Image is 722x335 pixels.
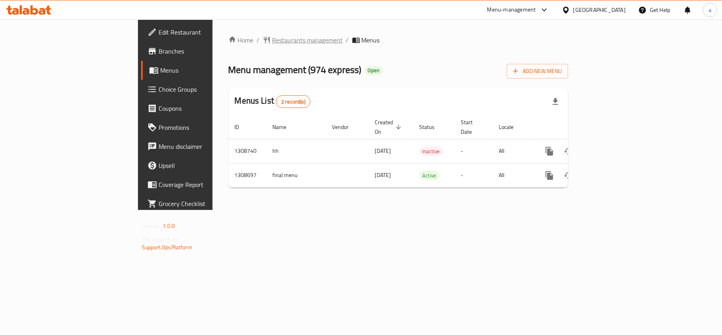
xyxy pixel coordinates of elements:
td: hh [266,139,326,163]
div: [GEOGRAPHIC_DATA] [573,6,626,14]
a: Coverage Report [141,175,259,194]
div: Open [365,66,383,75]
button: Add New Menu [507,64,568,79]
a: Menu disclaimer [141,137,259,156]
span: 1.0.0 [163,221,175,231]
button: more [540,166,559,185]
a: Edit Restaurant [141,23,259,42]
span: Coverage Report [159,180,252,189]
span: Coupons [159,104,252,113]
span: Created On [375,117,404,137]
a: Branches [141,42,259,61]
a: Support.OpsPlatform [142,242,192,252]
span: Name [273,122,297,132]
span: Active [419,171,440,180]
span: Status [419,122,445,132]
a: Menus [141,61,259,80]
span: Branches [159,46,252,56]
span: Edit Restaurant [159,27,252,37]
nav: breadcrumb [228,35,568,45]
span: Start Date [461,117,483,137]
span: Choice Groups [159,85,252,94]
span: Restaurants management [272,35,343,45]
div: Total records count [276,95,310,108]
table: enhanced table [228,115,622,188]
a: Grocery Checklist [141,194,259,213]
span: Upsell [159,161,252,170]
span: Menu disclaimer [159,142,252,151]
span: Open [365,67,383,74]
li: / [346,35,349,45]
button: more [540,142,559,161]
span: 2 record(s) [276,98,310,106]
a: Restaurants management [263,35,343,45]
span: Menus [160,65,252,75]
span: ID [235,122,250,132]
span: Get support on: [142,234,178,245]
button: Change Status [559,166,578,185]
div: Export file [546,92,565,111]
span: Version: [142,221,161,231]
th: Actions [534,115,622,139]
span: Inactive [419,147,443,156]
td: All [493,163,534,187]
a: Coupons [141,99,259,118]
span: [DATE] [375,146,391,156]
td: - [455,139,493,163]
td: final menu [266,163,326,187]
a: Promotions [141,118,259,137]
a: Upsell [141,156,259,175]
button: Change Status [559,142,578,161]
span: [DATE] [375,170,391,180]
span: Vendor [332,122,359,132]
h2: Menus List [235,95,310,108]
span: Promotions [159,123,252,132]
span: a [709,6,711,14]
span: Menus [362,35,380,45]
div: Menu-management [487,5,536,15]
span: Add New Menu [513,66,562,76]
td: All [493,139,534,163]
span: Grocery Checklist [159,199,252,208]
td: - [455,163,493,187]
span: Menu management ( 974 express ) [228,61,362,79]
a: Choice Groups [141,80,259,99]
span: Locale [499,122,524,132]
